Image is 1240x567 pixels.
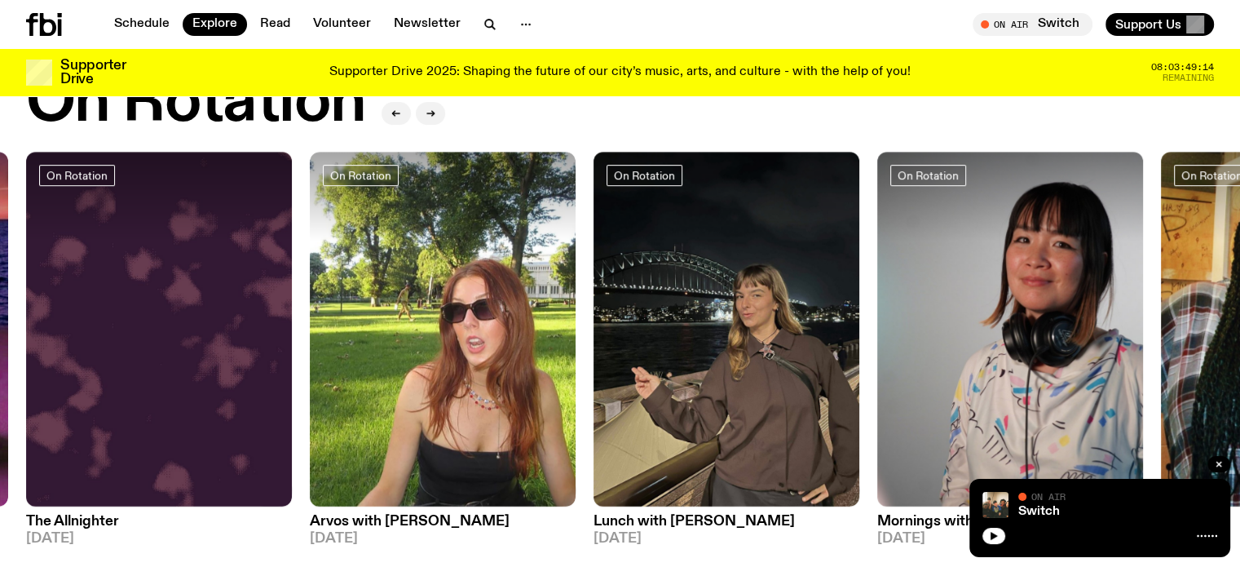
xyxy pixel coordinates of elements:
[39,165,115,186] a: On Rotation
[384,13,470,36] a: Newsletter
[973,13,1092,36] button: On AirSwitch
[26,72,365,134] h2: On Rotation
[1031,491,1066,502] span: On Air
[250,13,300,36] a: Read
[890,165,966,186] a: On Rotation
[982,492,1008,518] img: A warm film photo of the switch team sitting close together. from left to right: Cedar, Lau, Sand...
[26,507,292,546] a: The Allnighter[DATE]
[1018,505,1060,518] a: Switch
[877,152,1143,507] img: Kana Frazer is smiling at the camera with her head tilted slightly to her left. She wears big bla...
[310,152,576,507] img: Lizzie Bowles is sitting in a bright green field of grass, with dark sunglasses and a black top. ...
[877,532,1143,546] span: [DATE]
[594,507,859,546] a: Lunch with [PERSON_NAME][DATE]
[1115,17,1181,32] span: Support Us
[877,515,1143,529] h3: Mornings with [PERSON_NAME]
[1105,13,1214,36] button: Support Us
[594,515,859,529] h3: Lunch with [PERSON_NAME]
[303,13,381,36] a: Volunteer
[46,169,108,181] span: On Rotation
[607,165,682,186] a: On Rotation
[323,165,399,186] a: On Rotation
[594,152,859,507] img: Izzy Page stands above looking down at Opera Bar. She poses in front of the Harbour Bridge in the...
[594,532,859,546] span: [DATE]
[1151,63,1214,72] span: 08:03:49:14
[26,532,292,546] span: [DATE]
[877,507,1143,546] a: Mornings with [PERSON_NAME][DATE]
[1163,73,1214,82] span: Remaining
[26,515,292,529] h3: The Allnighter
[329,65,911,80] p: Supporter Drive 2025: Shaping the future of our city’s music, arts, and culture - with the help o...
[104,13,179,36] a: Schedule
[330,169,391,181] span: On Rotation
[614,169,675,181] span: On Rotation
[310,507,576,546] a: Arvos with [PERSON_NAME][DATE]
[898,169,959,181] span: On Rotation
[310,532,576,546] span: [DATE]
[310,515,576,529] h3: Arvos with [PERSON_NAME]
[60,59,126,86] h3: Supporter Drive
[183,13,247,36] a: Explore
